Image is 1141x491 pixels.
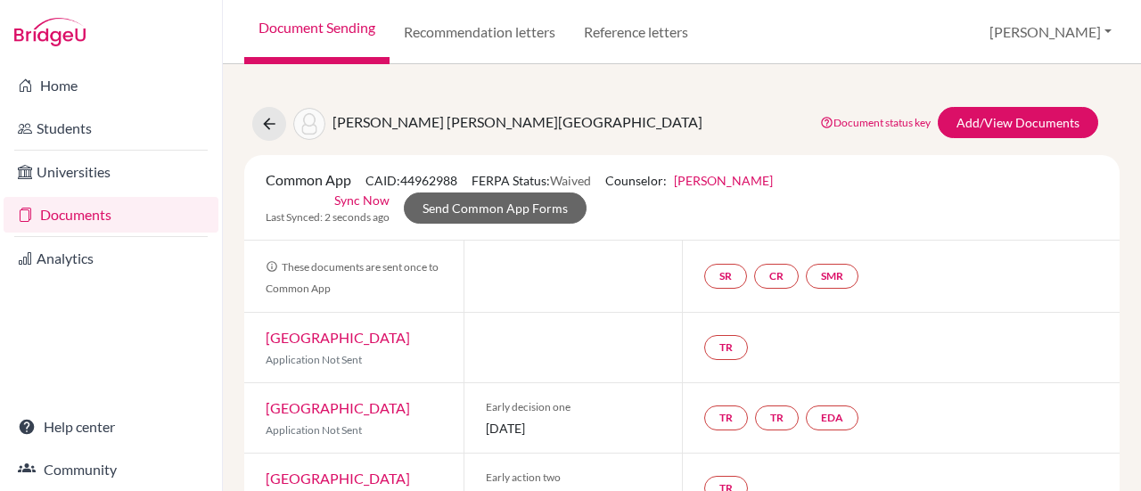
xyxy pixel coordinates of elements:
span: Last Synced: 2 seconds ago [266,209,390,225]
a: Sync Now [334,191,390,209]
span: Early decision one [486,399,661,415]
span: Waived [550,173,591,188]
a: TR [704,335,748,360]
a: Add/View Documents [938,107,1098,138]
span: [PERSON_NAME] [PERSON_NAME][GEOGRAPHIC_DATA] [332,113,702,130]
a: Universities [4,154,218,190]
span: Counselor: [605,173,773,188]
img: Bridge-U [14,18,86,46]
span: CAID: 44962988 [365,173,457,188]
span: Common App [266,171,351,188]
a: TR [755,405,799,430]
button: [PERSON_NAME] [981,15,1120,49]
a: Analytics [4,241,218,276]
a: Community [4,452,218,487]
a: Send Common App Forms [404,192,587,224]
span: Application Not Sent [266,423,362,437]
span: Early action two [486,470,661,486]
a: Home [4,68,218,103]
span: These documents are sent once to Common App [266,260,439,295]
a: TR [704,405,748,430]
a: Documents [4,197,218,233]
a: Document status key [820,116,931,129]
a: CR [754,264,799,289]
a: EDA [806,405,858,430]
a: [GEOGRAPHIC_DATA] [266,399,410,416]
span: [DATE] [486,419,661,438]
a: SMR [806,264,858,289]
a: [PERSON_NAME] [674,173,773,188]
a: Help center [4,409,218,445]
a: [GEOGRAPHIC_DATA] [266,470,410,487]
span: FERPA Status: [472,173,591,188]
a: SR [704,264,747,289]
a: Students [4,110,218,146]
a: [GEOGRAPHIC_DATA] [266,329,410,346]
span: Application Not Sent [266,353,362,366]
